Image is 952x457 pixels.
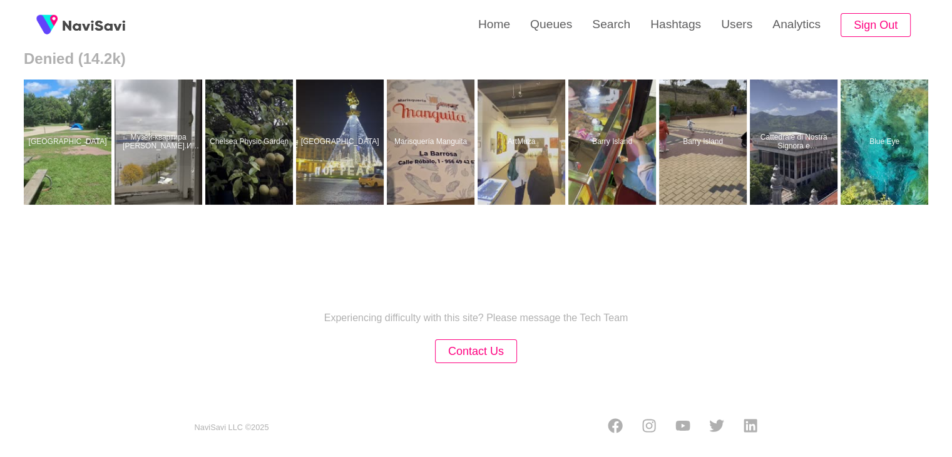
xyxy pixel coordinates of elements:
button: Contact Us [435,339,517,364]
button: Sign Out [841,13,911,38]
img: fireSpot [63,19,125,31]
a: Youtube [675,418,690,437]
a: [GEOGRAPHIC_DATA]Marble Beach State Recreation Area [24,80,115,205]
a: Twitter [709,418,724,437]
a: ArtMuzaArtMuza [478,80,568,205]
a: Музей-квартира [PERSON_NAME].И. КуинджиМузей-квартира А.И. Куинджи [115,80,205,205]
h2: Denied (14.2k) [24,50,928,68]
a: Blue EyeBlue Eye [841,80,931,205]
a: Barry IslandBarry Island [659,80,750,205]
a: Facebook [608,418,623,437]
a: Cattedrale di Nostra Signora e Sant'[PERSON_NAME]Cattedrale di Nostra Signora e Sant'Anna [750,80,841,205]
img: fireSpot [31,9,63,41]
a: Chelsea Physic GardenChelsea Physic Garden [205,80,296,205]
p: Experiencing difficulty with this site? Please message the Tech Team [324,312,628,324]
a: Barry IslandBarry Island [568,80,659,205]
a: Contact Us [435,346,517,357]
a: [GEOGRAPHIC_DATA]Freedom Square [296,80,387,205]
a: Instagram [642,418,657,437]
a: Marisquería ManguitaMarisquería Manguita [387,80,478,205]
small: NaviSavi LLC © 2025 [195,423,269,433]
a: LinkedIn [743,418,758,437]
